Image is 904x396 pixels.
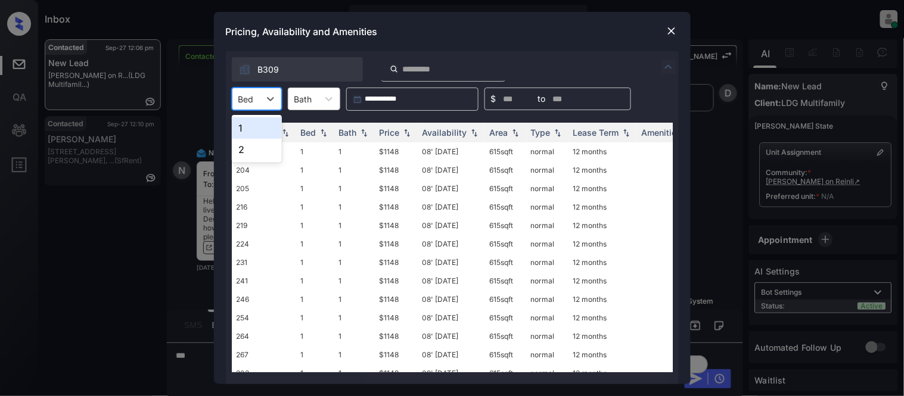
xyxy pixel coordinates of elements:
td: 1 [334,290,375,308]
td: 1 [296,198,334,216]
span: $ [491,92,496,105]
td: 08' [DATE] [418,345,485,364]
td: 12 months [569,235,637,253]
td: 615 sqft [485,216,526,235]
td: $1148 [375,179,418,198]
td: normal [526,235,569,253]
td: normal [526,345,569,364]
td: normal [526,216,569,235]
td: $1148 [375,364,418,382]
td: 08' [DATE] [418,216,485,235]
img: icon-zuma [239,64,251,76]
div: Area [490,127,508,138]
td: 12 months [569,161,637,179]
td: normal [526,272,569,290]
div: Amenities [642,127,682,138]
td: 12 months [569,290,637,308]
td: 12 months [569,308,637,327]
td: 1 [296,308,334,327]
img: icon-zuma [661,60,676,74]
td: 1 [334,308,375,327]
td: 08' [DATE] [418,161,485,179]
img: sorting [552,129,564,137]
td: 1 [296,253,334,272]
td: $1148 [375,308,418,327]
img: close [666,25,678,37]
td: 08' [DATE] [418,198,485,216]
td: 12 months [569,142,637,161]
td: 12 months [569,364,637,382]
td: 1 [296,327,334,345]
td: 615 sqft [485,290,526,308]
div: 1 [232,117,282,139]
td: 08' [DATE] [418,290,485,308]
td: $1148 [375,142,418,161]
td: 08' [DATE] [418,327,485,345]
td: $1148 [375,235,418,253]
td: 1 [334,161,375,179]
td: normal [526,161,569,179]
td: 12 months [569,198,637,216]
td: 08' [DATE] [418,142,485,161]
td: 08' [DATE] [418,253,485,272]
td: normal [526,142,569,161]
span: B309 [258,63,279,76]
td: normal [526,290,569,308]
td: 08' [DATE] [418,179,485,198]
td: 254 [232,308,296,327]
div: Availability [423,127,467,138]
td: normal [526,198,569,216]
img: sorting [358,129,370,137]
td: normal [526,253,569,272]
td: 1 [334,216,375,235]
td: $1148 [375,161,418,179]
td: $1148 [375,327,418,345]
td: 1 [296,216,334,235]
td: 08' [DATE] [418,272,485,290]
div: 2 [232,139,282,160]
img: sorting [401,129,413,137]
td: $1148 [375,216,418,235]
td: 264 [232,327,296,345]
td: 12 months [569,272,637,290]
div: Pricing, Availability and Amenities [214,12,691,51]
td: normal [526,308,569,327]
td: 1 [296,290,334,308]
td: 1 [296,345,334,364]
td: 615 sqft [485,235,526,253]
td: 615 sqft [485,272,526,290]
td: 12 months [569,216,637,235]
td: 615 sqft [485,179,526,198]
td: 241 [232,272,296,290]
td: 216 [232,198,296,216]
td: 08' [DATE] [418,235,485,253]
td: 615 sqft [485,161,526,179]
img: sorting [620,129,632,137]
td: 1 [334,253,375,272]
td: 1 [334,272,375,290]
td: 1 [296,142,334,161]
td: 615 sqft [485,198,526,216]
td: 12 months [569,327,637,345]
td: 615 sqft [485,253,526,272]
td: $1148 [375,290,418,308]
td: 615 sqft [485,308,526,327]
img: sorting [468,129,480,137]
td: normal [526,179,569,198]
td: $1148 [375,345,418,364]
td: 12 months [569,179,637,198]
td: 303 [232,364,296,382]
td: 1 [334,364,375,382]
td: 615 sqft [485,142,526,161]
td: 1 [296,272,334,290]
td: 267 [232,345,296,364]
td: 224 [232,235,296,253]
td: 12 months [569,253,637,272]
td: 08' [DATE] [418,308,485,327]
img: icon-zuma [390,64,399,74]
td: 1 [296,364,334,382]
td: 615 sqft [485,345,526,364]
td: 231 [232,253,296,272]
td: 204 [232,161,296,179]
td: normal [526,327,569,345]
